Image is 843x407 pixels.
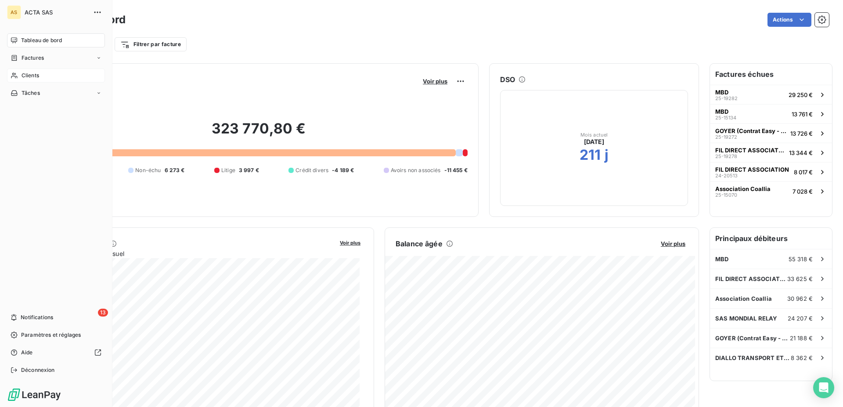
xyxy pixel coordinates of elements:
[715,185,771,192] span: Association Coallia
[7,346,105,360] a: Aide
[21,349,33,357] span: Aide
[25,9,88,16] span: ACTA SAS
[715,192,737,198] span: 25-15070
[715,335,790,342] span: GOYER (Contrat Easy - Thérorème)
[21,331,81,339] span: Paramètres et réglages
[21,313,53,321] span: Notifications
[715,147,785,154] span: FIL DIRECT ASSOCIATION
[794,169,813,176] span: 8 017 €
[391,166,441,174] span: Avoirs non associés
[792,111,813,118] span: 13 761 €
[658,240,688,248] button: Voir plus
[396,238,443,249] h6: Balance âgée
[710,85,832,104] button: MBD25-1928229 250 €
[715,134,737,140] span: 25-19272
[715,295,772,302] span: Association Coallia
[500,74,515,85] h6: DSO
[789,256,813,263] span: 55 318 €
[787,275,813,282] span: 33 625 €
[115,37,187,51] button: Filtrer par facture
[790,130,813,137] span: 13 726 €
[710,123,832,143] button: GOYER (Contrat Easy - Thérorème)25-1927213 726 €
[790,335,813,342] span: 21 188 €
[580,132,608,137] span: Mois actuel
[22,72,39,79] span: Clients
[50,120,468,146] h2: 323 770,80 €
[715,354,791,361] span: DIALLO TRANSPORT ET LOGISTIC
[791,354,813,361] span: 8 362 €
[22,54,44,62] span: Factures
[715,256,728,263] span: MBD
[715,275,787,282] span: FIL DIRECT ASSOCIATION
[21,366,55,374] span: Déconnexion
[715,166,789,173] span: FIL DIRECT ASSOCIATION
[710,104,832,123] button: MBD25-1513413 761 €
[789,149,813,156] span: 13 344 €
[580,146,601,164] h2: 211
[710,143,832,162] button: FIL DIRECT ASSOCIATION25-1927813 344 €
[444,166,468,174] span: -11 455 €
[793,188,813,195] span: 7 028 €
[715,108,728,115] span: MBD
[787,295,813,302] span: 30 962 €
[22,89,40,97] span: Tâches
[715,89,728,96] span: MBD
[165,166,185,174] span: 6 273 €
[767,13,811,27] button: Actions
[295,166,328,174] span: Crédit divers
[340,240,360,246] span: Voir plus
[788,315,813,322] span: 24 207 €
[789,91,813,98] span: 29 250 €
[239,166,259,174] span: 3 997 €
[715,315,778,322] span: SAS MONDIAL RELAY
[710,181,832,201] button: Association Coallia25-150707 028 €
[715,173,738,178] span: 24-20513
[710,228,832,249] h6: Principaux débiteurs
[420,77,450,85] button: Voir plus
[715,127,787,134] span: GOYER (Contrat Easy - Thérorème)
[7,5,21,19] div: AS
[221,166,235,174] span: Litige
[715,96,738,101] span: 25-19282
[7,388,61,402] img: Logo LeanPay
[605,146,609,164] h2: j
[710,162,832,181] button: FIL DIRECT ASSOCIATION24-205138 017 €
[715,154,737,159] span: 25-19278
[710,64,832,85] h6: Factures échues
[813,377,834,398] div: Open Intercom Messenger
[661,240,685,247] span: Voir plus
[21,36,62,44] span: Tableau de bord
[135,166,161,174] span: Non-échu
[715,115,736,120] span: 25-15134
[98,309,108,317] span: 13
[584,137,605,146] span: [DATE]
[423,78,447,85] span: Voir plus
[50,249,334,258] span: Chiffre d'affaires mensuel
[332,166,354,174] span: -4 189 €
[337,238,363,246] button: Voir plus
